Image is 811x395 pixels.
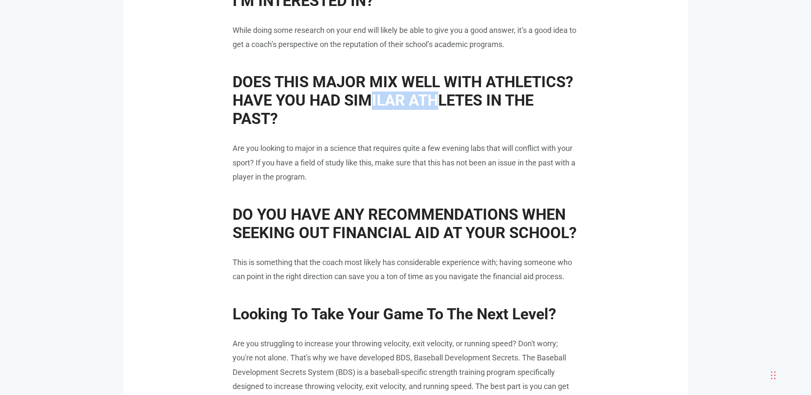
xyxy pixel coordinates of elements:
[233,73,573,128] span: DOES THIS MAJOR MIX WELL WITH ATHLETICS? HAVE YOU HAD SIMILAR ATHLETES IN THE PAST?
[690,303,811,395] iframe: Chat Widget
[771,363,776,388] div: Drag
[233,206,577,242] span: DO YOU HAVE ANY RECOMMENDATIONS WHEN SEEKING OUT FINANCIAL AID AT YOUR SCHOOL?
[233,144,575,181] span: Are you looking to major in a science that requires quite a few evening labs that will conflict w...
[233,26,576,49] span: While doing some research on your end will likely be able to give you a good answer, it’s a good ...
[233,305,556,323] span: Looking To Take Your Game To The Next Level?
[233,258,572,281] span: This is something that the coach most likely has considerable experience with; having someone who...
